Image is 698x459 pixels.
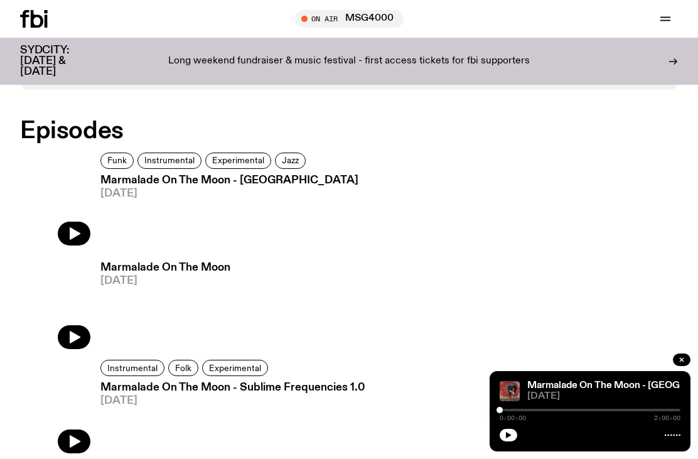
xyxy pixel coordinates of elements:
[168,56,530,67] p: Long weekend fundraiser & music festival - first access tickets for fbi supporters
[654,415,680,421] span: 2:00:00
[100,276,230,286] span: [DATE]
[90,175,358,246] a: Marmalade On The Moon - [GEOGRAPHIC_DATA][DATE]
[295,10,404,28] button: On AirMSG4000
[209,364,261,373] span: Experimental
[107,364,158,373] span: Instrumental
[175,364,191,373] span: Folk
[212,156,264,165] span: Experimental
[100,382,365,393] h3: Marmalade On The Moon - Sublime Frequencies 1.0
[90,382,365,453] a: Marmalade On The Moon - Sublime Frequencies 1.0[DATE]
[168,360,198,376] a: Folk
[144,156,195,165] span: Instrumental
[500,381,520,401] img: Tommy - Persian Rug
[90,262,230,350] a: Marmalade On The Moon[DATE]
[20,45,100,77] h3: SYDCITY: [DATE] & [DATE]
[100,360,164,376] a: Instrumental
[100,396,365,406] span: [DATE]
[100,175,358,186] h3: Marmalade On The Moon - [GEOGRAPHIC_DATA]
[500,415,526,421] span: 0:00:00
[202,360,268,376] a: Experimental
[107,156,127,165] span: Funk
[20,120,631,143] h2: Episodes
[527,392,680,401] span: [DATE]
[100,262,230,273] h3: Marmalade On The Moon
[100,153,134,169] a: Funk
[282,156,299,165] span: Jazz
[100,188,358,199] span: [DATE]
[137,153,201,169] a: Instrumental
[205,153,271,169] a: Experimental
[275,153,306,169] a: Jazz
